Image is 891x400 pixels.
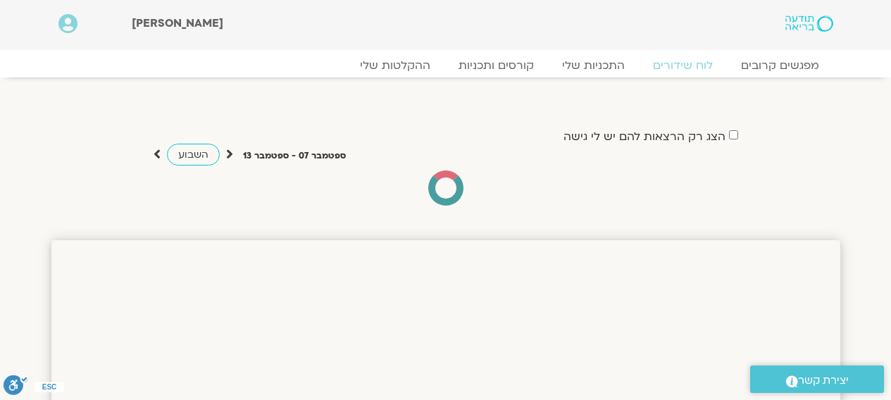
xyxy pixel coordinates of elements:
[639,58,727,73] a: לוח שידורים
[132,15,223,31] span: [PERSON_NAME]
[548,58,639,73] a: התכניות שלי
[563,130,725,143] label: הצג רק הרצאות להם יש לי גישה
[167,144,220,165] a: השבוע
[750,365,884,393] a: יצירת קשר
[444,58,548,73] a: קורסים ותכניות
[243,149,346,163] p: ספטמבר 07 - ספטמבר 13
[346,58,444,73] a: ההקלטות שלי
[798,371,849,390] span: יצירת קשר
[727,58,833,73] a: מפגשים קרובים
[58,58,833,73] nav: Menu
[178,148,208,161] span: השבוע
